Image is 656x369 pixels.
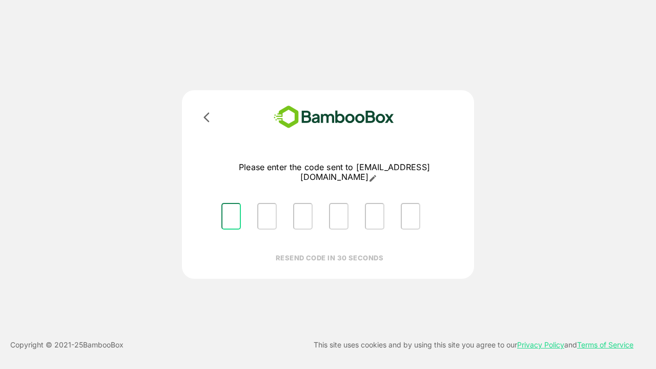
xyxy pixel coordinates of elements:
input: Please enter OTP character 3 [293,203,313,230]
a: Privacy Policy [517,340,564,349]
input: Please enter OTP character 4 [329,203,348,230]
input: Please enter OTP character 1 [221,203,241,230]
p: Please enter the code sent to [EMAIL_ADDRESS][DOMAIN_NAME] [213,162,456,182]
input: Please enter OTP character 5 [365,203,384,230]
img: bamboobox [259,102,409,132]
input: Please enter OTP character 6 [401,203,420,230]
a: Terms of Service [577,340,633,349]
p: This site uses cookies and by using this site you agree to our and [314,339,633,351]
p: Copyright © 2021- 25 BambooBox [10,339,124,351]
input: Please enter OTP character 2 [257,203,277,230]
